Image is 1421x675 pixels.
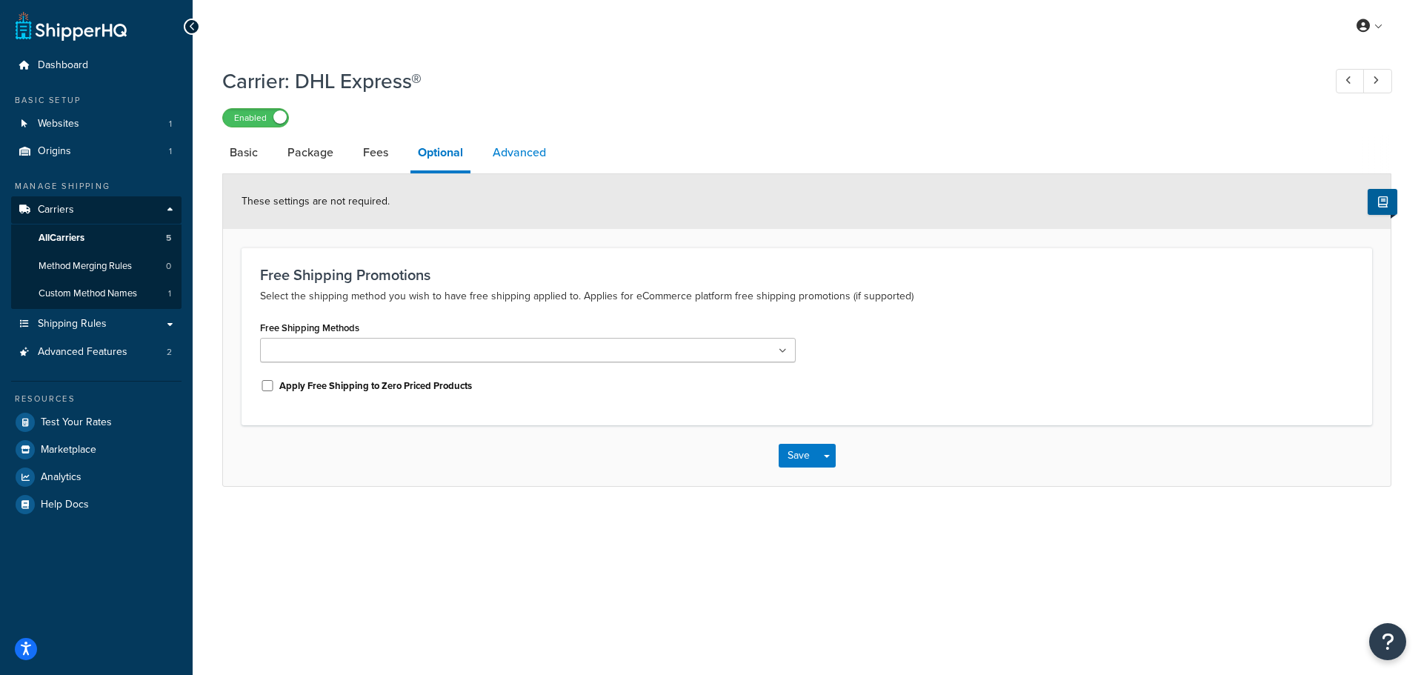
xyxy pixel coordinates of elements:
a: Websites1 [11,110,182,138]
label: Free Shipping Methods [260,322,359,333]
span: 1 [168,287,171,300]
a: Dashboard [11,52,182,79]
span: Test Your Rates [41,416,112,429]
a: Fees [356,135,396,170]
a: Advanced Features2 [11,339,182,366]
button: Save [779,444,819,468]
li: Origins [11,138,182,165]
button: Open Resource Center [1369,623,1406,660]
span: 1 [169,145,172,158]
span: Help Docs [41,499,89,511]
h3: Free Shipping Promotions [260,267,1354,283]
span: Dashboard [38,59,88,72]
span: Shipping Rules [38,318,107,330]
a: AllCarriers5 [11,225,182,252]
li: Custom Method Names [11,280,182,307]
a: Basic [222,135,265,170]
span: 5 [166,232,171,245]
span: Advanced Features [38,346,127,359]
a: Method Merging Rules0 [11,253,182,280]
span: 2 [167,346,172,359]
div: Basic Setup [11,94,182,107]
span: These settings are not required. [242,193,390,209]
p: Select the shipping method you wish to have free shipping applied to. Applies for eCommerce platf... [260,287,1354,305]
span: Origins [38,145,71,158]
a: Package [280,135,341,170]
a: Origins1 [11,138,182,165]
a: Next Record [1363,69,1392,93]
a: Help Docs [11,491,182,518]
button: Show Help Docs [1368,189,1397,215]
a: Advanced [485,135,553,170]
label: Apply Free Shipping to Zero Priced Products [279,379,472,393]
li: Carriers [11,196,182,309]
div: Manage Shipping [11,180,182,193]
span: Method Merging Rules [39,260,132,273]
li: Advanced Features [11,339,182,366]
a: Marketplace [11,436,182,463]
span: Marketplace [41,444,96,456]
span: All Carriers [39,232,84,245]
h1: Carrier: DHL Express® [222,67,1308,96]
span: 0 [166,260,171,273]
a: Previous Record [1336,69,1365,93]
a: Test Your Rates [11,409,182,436]
span: Websites [38,118,79,130]
a: Custom Method Names1 [11,280,182,307]
a: Analytics [11,464,182,491]
span: Analytics [41,471,81,484]
li: Websites [11,110,182,138]
a: Optional [410,135,470,173]
span: Custom Method Names [39,287,137,300]
a: Shipping Rules [11,310,182,338]
a: Carriers [11,196,182,224]
li: Method Merging Rules [11,253,182,280]
span: Carriers [38,204,74,216]
label: Enabled [223,109,288,127]
div: Resources [11,393,182,405]
span: 1 [169,118,172,130]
